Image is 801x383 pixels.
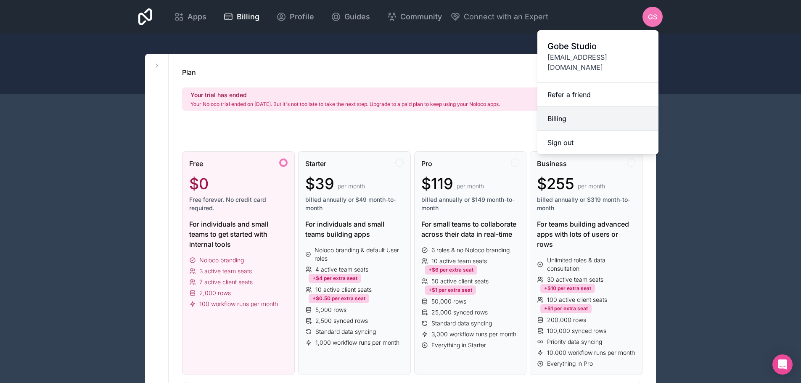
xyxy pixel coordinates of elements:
a: Community [380,8,449,26]
a: Guides [324,8,377,26]
span: 10 active team seats [431,257,487,265]
div: Open Intercom Messenger [772,354,793,375]
span: 3,000 workflow runs per month [431,330,516,338]
div: +$1 per extra seat [540,304,592,313]
span: 4 active team seats [315,265,368,274]
span: Starter [305,158,326,169]
div: For individuals and small teams to get started with internal tools [189,219,288,249]
a: Profile [270,8,321,26]
div: +$6 per extra seat [425,265,477,275]
span: billed annually or $49 month-to-month [305,195,404,212]
span: 2,500 synced rows [315,317,368,325]
span: 25,000 synced rows [431,308,488,317]
span: $39 [305,175,334,192]
div: +$4 per extra seat [309,274,361,283]
div: For individuals and small teams building apps [305,219,404,239]
span: 7 active client seats [199,278,253,286]
span: Everything in Pro [547,359,593,368]
span: per month [457,182,484,190]
span: 2,000 rows [199,289,231,297]
span: Business [537,158,567,169]
span: Pro [421,158,432,169]
span: billed annually or $149 month-to-month [421,195,520,212]
span: 50 active client seats [431,277,489,285]
span: Free [189,158,203,169]
span: $255 [537,175,574,192]
span: 10,000 workflow runs per month [547,349,635,357]
span: GS [648,12,657,22]
span: Priority data syncing [547,338,602,346]
span: 100,000 synced rows [547,327,606,335]
span: per month [338,182,365,190]
span: 3 active team seats [199,267,252,275]
span: $0 [189,175,209,192]
span: Gobe Studio [547,40,648,52]
div: For small teams to collaborate across their data in real-time [421,219,520,239]
span: Standard data syncing [315,328,376,336]
span: Noloco branding & default User roles [315,246,403,263]
a: Billing [217,8,266,26]
span: $119 [421,175,453,192]
span: 10 active client seats [315,285,372,294]
a: Apps [167,8,213,26]
span: 50,000 rows [431,297,466,306]
span: 5,000 rows [315,306,346,314]
div: For teams building advanced apps with lots of users or rows [537,219,635,249]
span: 100 active client seats [547,296,607,304]
p: Your Noloco trial ended on [DATE]. But it's not too late to take the next step. Upgrade to a paid... [190,101,500,108]
span: Profile [290,11,314,23]
span: Noloco branding [199,256,244,264]
span: 100 workflow runs per month [199,300,278,308]
div: +$10 per extra seat [540,284,595,293]
span: [EMAIL_ADDRESS][DOMAIN_NAME] [547,52,648,72]
span: 30 active team seats [547,275,603,284]
span: 1,000 workflow runs per month [315,338,399,347]
a: Billing [537,107,658,131]
div: +$0.50 per extra seat [309,294,369,303]
span: Everything in Starter [431,341,486,349]
h1: Plan [182,67,196,77]
h2: Your trial has ended [190,91,500,99]
span: Apps [188,11,206,23]
a: Refer a friend [537,83,658,107]
div: +$1 per extra seat [425,285,476,295]
span: Billing [237,11,259,23]
button: Sign out [537,131,658,154]
span: Community [400,11,442,23]
button: Connect with an Expert [450,11,548,23]
span: Free forever. No credit card required. [189,195,288,212]
span: Standard data syncing [431,319,492,328]
span: 200,000 rows [547,316,586,324]
span: 6 roles & no Noloco branding [431,246,510,254]
span: Unlimited roles & data consultation [547,256,635,273]
span: billed annually or $319 month-to-month [537,195,635,212]
span: Connect with an Expert [464,11,548,23]
span: per month [578,182,605,190]
span: Guides [344,11,370,23]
